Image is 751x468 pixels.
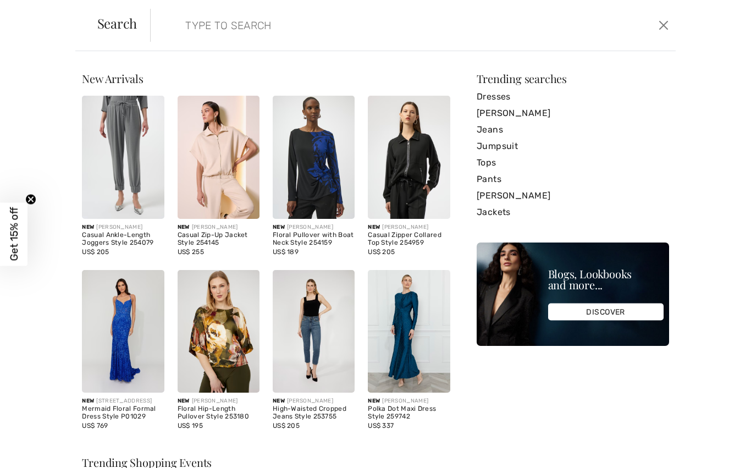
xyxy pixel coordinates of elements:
input: TYPE TO SEARCH [177,9,535,42]
span: US$ 205 [82,248,109,256]
span: US$ 205 [368,248,395,256]
a: Jeans [477,122,669,138]
div: [PERSON_NAME] [368,223,450,232]
button: Close [655,16,672,34]
img: Casual Zip-Up Jacket Style 254145. Black [178,96,259,219]
button: Close teaser [25,194,36,205]
span: New [273,224,285,230]
div: [STREET_ADDRESS] [82,397,164,405]
span: Get 15% off [8,207,20,261]
span: New [82,224,94,230]
a: Jackets [477,204,669,221]
div: DISCOVER [548,304,664,321]
div: Blogs, Lookbooks and more... [548,268,664,290]
span: US$ 255 [178,248,204,256]
div: Floral Pullover with Boat Neck Style 254159 [273,232,355,247]
a: Tops [477,155,669,171]
img: Polka Dot Maxi Dress Style 259742. Peacock [368,270,450,393]
div: [PERSON_NAME] [178,397,259,405]
span: US$ 195 [178,422,203,430]
span: US$ 337 [368,422,394,430]
div: Casual Zipper Collared Top Style 254959 [368,232,450,247]
img: Floral Pullover with Boat Neck Style 254159. Black/Royal Sapphire [273,96,355,219]
span: New [368,224,380,230]
span: New [368,398,380,404]
div: Polka Dot Maxi Dress Style 259742 [368,405,450,421]
img: Blogs, Lookbooks and more... [477,243,669,346]
span: US$ 205 [273,422,300,430]
img: Casual Ankle-Length Joggers Style 254079. Grey melange [82,96,164,219]
span: New Arrivals [82,71,143,86]
a: Jumpsuit [477,138,669,155]
a: Pants [477,171,669,188]
div: [PERSON_NAME] [368,397,450,405]
a: Dresses [477,89,669,105]
span: New [82,398,94,404]
img: Mermaid Floral Formal Dress Style P01029. Royal [82,270,164,393]
div: Casual Ankle-Length Joggers Style 254079 [82,232,164,247]
span: US$ 769 [82,422,108,430]
img: High-Waisted Cropped Jeans Style 253755. Blue [273,270,355,393]
img: Casual Zipper Collared Top Style 254959. Black [368,96,450,219]
div: [PERSON_NAME] [273,397,355,405]
div: Mermaid Floral Formal Dress Style P01029 [82,405,164,421]
span: New [273,398,285,404]
span: US$ 189 [273,248,299,256]
div: Trending searches [477,73,669,84]
div: [PERSON_NAME] [178,223,259,232]
div: High-Waisted Cropped Jeans Style 253755 [273,405,355,421]
span: New [178,224,190,230]
a: [PERSON_NAME] [477,105,669,122]
span: Search [97,16,137,30]
span: New [178,398,190,404]
a: [PERSON_NAME] [477,188,669,204]
div: Trending Shopping Events [82,457,669,468]
div: Casual Zip-Up Jacket Style 254145 [178,232,259,247]
img: Floral Hip-Length Pullover Style 253180. Fern [178,270,259,393]
div: [PERSON_NAME] [82,223,164,232]
div: [PERSON_NAME] [273,223,355,232]
div: Floral Hip-Length Pullover Style 253180 [178,405,259,421]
